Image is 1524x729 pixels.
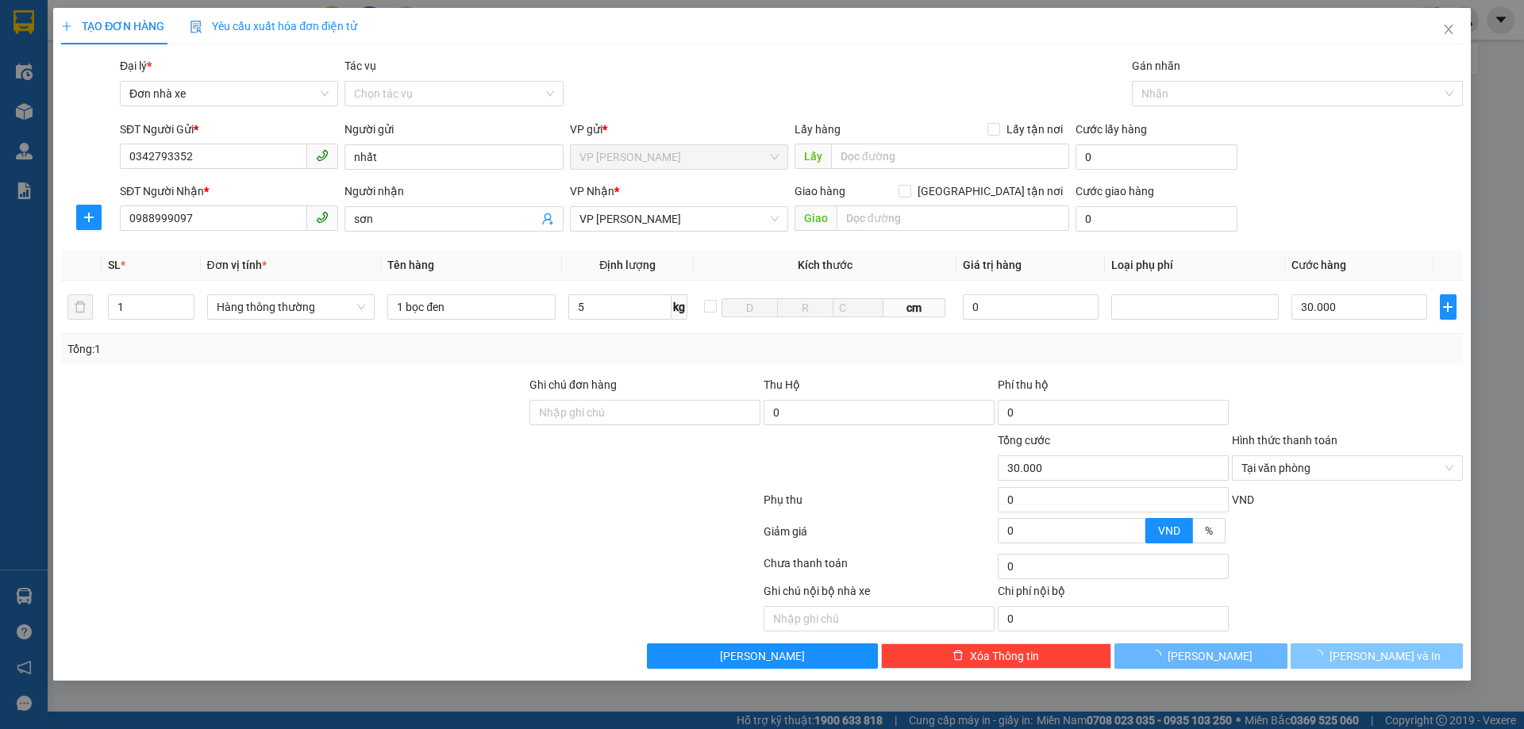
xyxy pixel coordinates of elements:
[1168,647,1253,665] span: [PERSON_NAME]
[1232,434,1337,447] label: Hình thức thanh toán
[833,298,883,317] input: C
[316,211,329,224] span: phone
[762,523,996,551] div: Giảm giá
[570,121,788,138] div: VP gửi
[207,259,267,271] span: Đơn vị tính
[764,378,800,391] span: Thu Hộ
[777,298,833,317] input: R
[1426,8,1471,52] button: Close
[1076,144,1237,170] input: Cước lấy hàng
[998,376,1229,400] div: Phí thu hộ
[1442,23,1455,36] span: close
[1232,493,1254,506] span: VND
[529,400,760,425] input: Ghi chú đơn hàng
[883,298,945,317] span: cm
[76,205,102,230] button: plus
[344,182,563,200] div: Người nhận
[1000,121,1069,138] span: Lấy tận nơi
[541,213,554,225] span: user-add
[344,121,563,138] div: Người gửi
[1312,650,1330,661] span: loading
[190,20,357,33] span: Yêu cầu xuất hóa đơn điện tử
[998,582,1229,606] div: Chi phí nội bộ
[798,259,852,271] span: Kích thước
[1241,456,1453,480] span: Tại văn phòng
[672,294,687,320] span: kg
[963,294,1098,320] input: 0
[963,259,1022,271] span: Giá trị hàng
[762,491,996,519] div: Phụ thu
[647,643,878,669] button: [PERSON_NAME]
[570,185,614,198] span: VP Nhận
[1205,524,1213,537] span: %
[998,434,1050,447] span: Tổng cước
[1330,647,1441,665] span: [PERSON_NAME] và In
[129,82,329,106] span: Đơn nhà xe
[217,295,366,319] span: Hàng thông thường
[61,20,164,33] span: TẠO ĐƠN HÀNG
[529,378,617,391] label: Ghi chú đơn hàng
[952,650,964,662] span: delete
[831,144,1069,169] input: Dọc đường
[67,294,93,320] button: delete
[795,205,837,231] span: Giao
[120,182,338,200] div: SĐT Người Nhận
[387,259,434,271] span: Tên hàng
[67,340,588,358] div: Tổng: 1
[720,647,805,665] span: [PERSON_NAME]
[1150,650,1168,661] span: loading
[970,647,1039,665] span: Xóa Thông tin
[881,643,1112,669] button: deleteXóa Thông tin
[722,298,778,317] input: D
[764,606,995,631] input: Nhập ghi chú
[795,185,845,198] span: Giao hàng
[911,182,1069,200] span: [GEOGRAPHIC_DATA] tận nơi
[1158,524,1180,537] span: VND
[1291,259,1346,271] span: Cước hàng
[795,144,831,169] span: Lấy
[108,259,121,271] span: SL
[1114,643,1287,669] button: [PERSON_NAME]
[1076,185,1154,198] label: Cước giao hàng
[1132,59,1180,72] label: Gán nhãn
[190,21,202,33] img: icon
[1105,250,1286,281] th: Loại phụ phí
[61,21,72,32] span: plus
[795,123,841,136] span: Lấy hàng
[1441,301,1456,313] span: plus
[837,205,1069,231] input: Dọc đường
[77,211,101,224] span: plus
[579,207,779,231] span: VP Võ Chí Công
[1076,123,1147,136] label: Cước lấy hàng
[120,59,152,72] span: Đại lý
[344,59,376,72] label: Tác vụ
[579,145,779,169] span: VP DƯƠNG ĐÌNH NGHỆ
[599,259,656,271] span: Định lượng
[120,121,338,138] div: SĐT Người Gửi
[316,149,329,162] span: phone
[1291,643,1463,669] button: [PERSON_NAME] và In
[764,582,995,606] div: Ghi chú nội bộ nhà xe
[1076,206,1237,232] input: Cước giao hàng
[387,294,556,320] input: VD: Bàn, Ghế
[762,554,996,582] div: Chưa thanh toán
[1440,294,1457,320] button: plus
